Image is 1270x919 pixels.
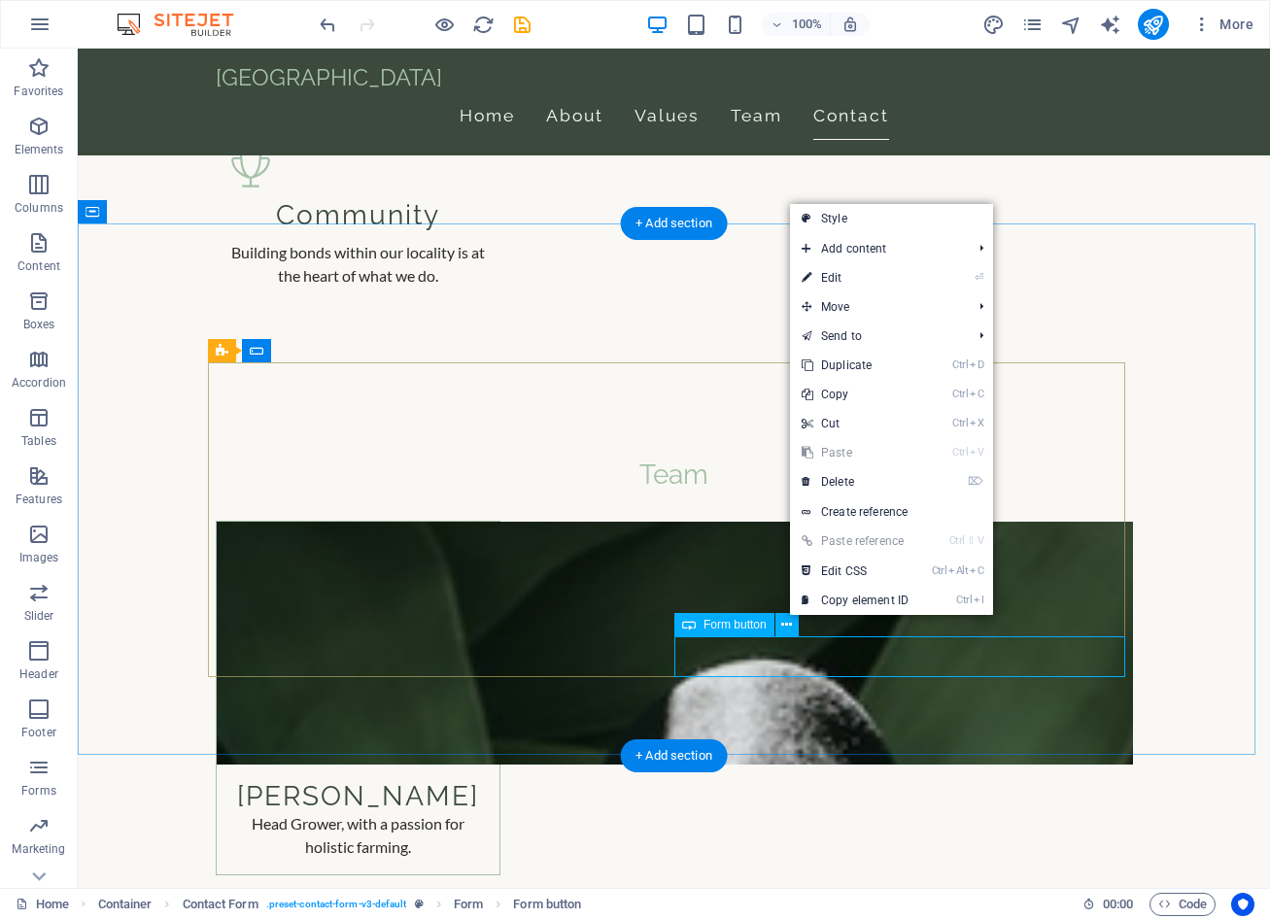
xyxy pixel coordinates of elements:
[316,13,339,36] button: undo
[952,446,968,459] i: Ctrl
[1082,893,1134,916] h6: Session time
[24,608,54,624] p: Slider
[704,619,767,630] span: Form button
[1150,893,1216,916] button: Code
[970,417,983,429] i: X
[17,258,60,274] p: Content
[14,84,63,99] p: Favorites
[790,234,964,263] span: Add content
[317,14,339,36] i: Undo: Change image (Ctrl+Z)
[970,564,983,577] i: C
[1099,13,1122,36] button: text_generator
[841,16,859,33] i: On resize automatically adjust zoom level to fit chosen device.
[511,14,533,36] i: Save (Ctrl+S)
[15,200,63,216] p: Columns
[1142,14,1164,36] i: Publish
[974,594,983,606] i: I
[21,433,56,449] p: Tables
[266,893,407,916] span: . preset-contact-form-v3-default
[471,13,495,36] button: reload
[968,475,983,488] i: ⌦
[982,13,1006,36] button: design
[15,142,64,157] p: Elements
[970,358,983,371] i: D
[23,317,55,332] p: Boxes
[1021,13,1045,36] button: pages
[1192,15,1253,34] span: More
[620,739,728,772] div: + Add section
[620,207,728,240] div: + Add section
[1103,893,1133,916] span: 00 00
[952,417,968,429] i: Ctrl
[1231,893,1254,916] button: Usercentrics
[16,492,62,507] p: Features
[790,263,920,292] a: ⏎Edit
[21,725,56,740] p: Footer
[513,893,581,916] span: Click to select. Double-click to edit
[790,380,920,409] a: CtrlCCopy
[432,13,456,36] button: Click here to leave preview mode and continue editing
[98,893,153,916] span: Click to select. Double-click to edit
[454,893,483,916] span: Click to select. Double-click to edit
[510,13,533,36] button: save
[19,666,58,682] p: Header
[952,388,968,400] i: Ctrl
[790,292,964,322] span: Move
[790,322,964,351] a: Send to
[1060,13,1083,36] button: navigator
[949,534,965,547] i: Ctrl
[790,467,920,496] a: ⌦Delete
[183,893,258,916] span: Click to select. Double-click to edit
[1116,897,1119,911] span: :
[1099,14,1121,36] i: AI Writer
[956,594,972,606] i: Ctrl
[967,534,976,547] i: ⇧
[1158,893,1207,916] span: Code
[790,557,920,586] a: CtrlAltCEdit CSS
[932,564,947,577] i: Ctrl
[790,586,920,615] a: CtrlICopy element ID
[952,358,968,371] i: Ctrl
[16,893,69,916] a: Click to cancel selection. Double-click to open Pages
[970,446,983,459] i: V
[21,783,56,799] p: Forms
[12,841,65,857] p: Marketing
[791,13,822,36] h6: 100%
[790,204,993,233] a: Style
[415,899,424,909] i: This element is a customizable preset
[472,14,495,36] i: Reload page
[790,497,993,527] a: Create reference
[1138,9,1169,40] button: publish
[982,14,1005,36] i: Design (Ctrl+Alt+Y)
[1184,9,1261,40] button: More
[98,893,582,916] nav: breadcrumb
[978,534,983,547] i: V
[1021,14,1044,36] i: Pages (Ctrl+Alt+S)
[970,388,983,400] i: C
[19,550,59,565] p: Images
[790,409,920,438] a: CtrlXCut
[790,527,920,556] a: Ctrl⇧VPaste reference
[948,564,968,577] i: Alt
[12,375,66,391] p: Accordion
[790,438,920,467] a: CtrlVPaste
[975,271,983,284] i: ⏎
[762,13,831,36] button: 100%
[1060,14,1082,36] i: Navigator
[112,13,257,36] img: Editor Logo
[790,351,920,380] a: CtrlDDuplicate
